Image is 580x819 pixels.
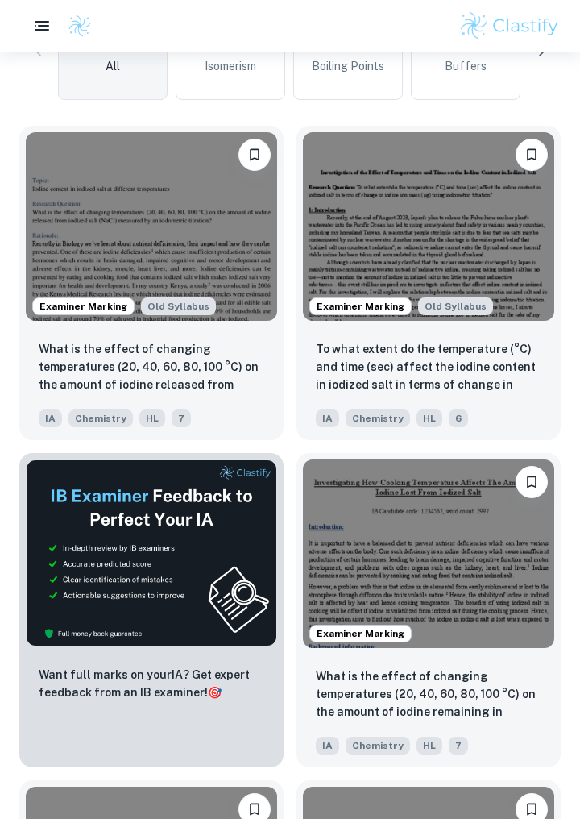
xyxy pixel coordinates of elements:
span: 🎯 [208,686,222,699]
a: Examiner MarkingStarting from the May 2025 session, the Chemistry IA requirements have changed. I... [296,126,561,440]
span: Examiner Marking [310,626,411,641]
a: Examiner MarkingStarting from the May 2025 session, the Chemistry IA requirements have changed. I... [19,126,284,440]
span: Examiner Marking [310,299,411,314]
p: To what extent do the temperature (°C) and time (sec) affect the iodine content in iodized salt i... [316,340,541,395]
span: IA [316,737,339,755]
img: Clastify logo [458,10,561,42]
button: Please log in to bookmark exemplars [516,139,548,171]
span: Examiner Marking [33,299,134,314]
span: Isomerism [205,57,256,75]
span: HL [139,409,165,427]
span: 6 [449,409,468,427]
span: HL [416,409,442,427]
div: Starting from the May 2025 session, the Chemistry IA requirements have changed. It's OK to refer ... [418,297,493,315]
img: Thumbnail [26,459,277,646]
span: Chemistry [68,409,133,427]
span: HL [416,737,442,755]
span: IA [316,409,339,427]
span: IA [39,409,62,427]
a: Clastify logo [58,14,92,38]
span: 7 [449,737,468,755]
span: Old Syllabus [141,297,216,315]
span: 7 [172,409,191,427]
img: Chemistry IA example thumbnail: What is the effect of changing temperatu [26,132,277,321]
a: ThumbnailWant full marks on yourIA? Get expert feedback from an IB examiner! [19,453,284,767]
button: Please log in to bookmark exemplars [516,466,548,498]
img: Chemistry IA example thumbnail: To what extent do the temperature (°C) a [303,132,554,321]
button: Please log in to bookmark exemplars [238,139,271,171]
div: Starting from the May 2025 session, the Chemistry IA requirements have changed. It's OK to refer ... [141,297,216,315]
span: Buffers [445,57,487,75]
span: Chemistry [346,737,410,755]
a: Examiner MarkingPlease log in to bookmark exemplarsWhat is the effect of changing temperatures (2... [296,453,561,767]
p: Want full marks on your IA ? Get expert feedback from an IB examiner! [39,666,264,701]
p: What is the effect of changing temperatures (20, 40, 60, 80, 100 °C) on the amount of iodine rema... [316,667,541,722]
img: Clastify logo [68,14,92,38]
span: Boiling Points [312,57,384,75]
span: All [106,57,120,75]
span: Old Syllabus [418,297,493,315]
p: What is the effect of changing temperatures (20, 40, 60, 80, 100 °C) on the amount of iodine rele... [39,340,264,395]
img: Chemistry IA example thumbnail: What is the effect of changing temperatu [303,459,554,648]
span: Chemistry [346,409,410,427]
